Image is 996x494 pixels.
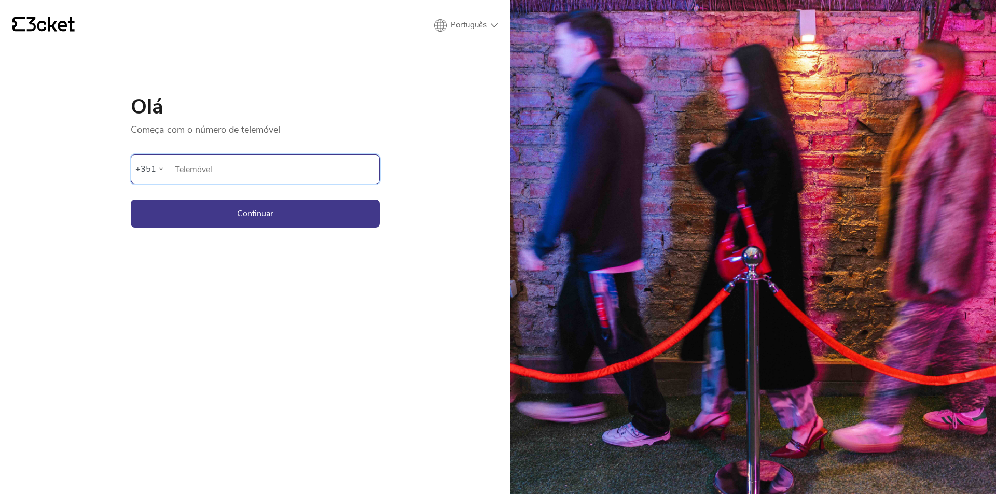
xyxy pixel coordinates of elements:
[12,17,25,32] g: {' '}
[131,96,380,117] h1: Olá
[131,117,380,136] p: Começa com o número de telemóvel
[135,161,156,177] div: +351
[12,17,75,34] a: {' '}
[174,155,379,184] input: Telemóvel
[168,155,379,184] label: Telemóvel
[131,200,380,228] button: Continuar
